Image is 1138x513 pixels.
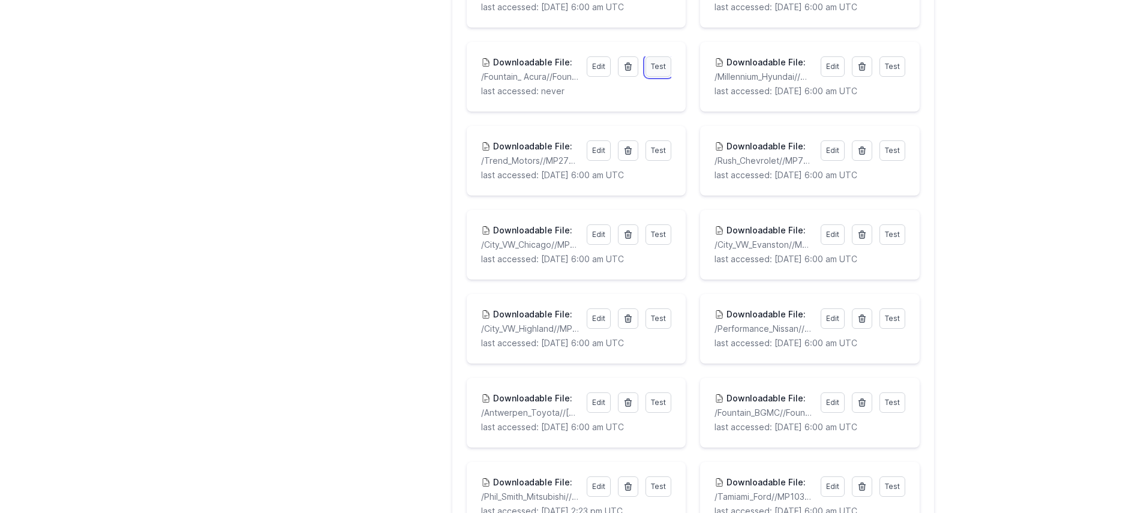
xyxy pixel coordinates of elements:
[714,155,813,167] p: /Rush_Chevrolet//MP7888.csv
[481,239,579,251] p: /City_VW_Chicago//MP8082.csv
[885,314,900,323] span: Test
[821,476,845,497] a: Edit
[714,169,905,181] p: last accessed: [DATE] 6:00 am UTC
[491,140,572,152] h3: Downloadable File:
[645,308,671,329] a: Test
[714,421,905,433] p: last accessed: [DATE] 6:00 am UTC
[481,323,579,335] p: /City_VW_Highland//MP23417.csv
[587,308,611,329] a: Edit
[714,323,813,335] p: /Performance_Nissan//Performance_Nissan.csv
[481,421,671,433] p: last accessed: [DATE] 6:00 am UTC
[821,224,845,245] a: Edit
[645,476,671,497] a: Test
[879,140,905,161] a: Test
[714,239,813,251] p: /City_VW_Evanston//MP8084.csv
[491,308,572,320] h3: Downloadable File:
[879,476,905,497] a: Test
[821,392,845,413] a: Edit
[481,85,671,97] p: last accessed: never
[587,224,611,245] a: Edit
[1078,453,1124,499] iframe: Drift Widget Chat Controller
[714,71,813,83] p: /Millennium_Hyundai//MP14201.csv
[724,476,806,488] h3: Downloadable File:
[821,140,845,161] a: Edit
[651,146,666,155] span: Test
[481,71,579,83] p: /Fountain_ Acura//Fountain_Acura.csv
[481,1,671,13] p: last accessed: [DATE] 6:00 am UTC
[821,56,845,77] a: Edit
[481,407,579,419] p: /Antwerpen_Toyota//[GEOGRAPHIC_DATA]csv
[481,169,671,181] p: last accessed: [DATE] 6:00 am UTC
[481,253,671,265] p: last accessed: [DATE] 6:00 am UTC
[645,392,671,413] a: Test
[587,140,611,161] a: Edit
[714,337,905,349] p: last accessed: [DATE] 6:00 am UTC
[724,308,806,320] h3: Downloadable File:
[885,482,900,491] span: Test
[885,62,900,71] span: Test
[587,392,611,413] a: Edit
[879,56,905,77] a: Test
[714,1,905,13] p: last accessed: [DATE] 6:00 am UTC
[645,56,671,77] a: Test
[587,56,611,77] a: Edit
[879,308,905,329] a: Test
[587,476,611,497] a: Edit
[821,308,845,329] a: Edit
[714,407,813,419] p: /Fountain_BGMC//Fountain_BGMC.csv
[651,482,666,491] span: Test
[651,314,666,323] span: Test
[714,253,905,265] p: last accessed: [DATE] 6:00 am UTC
[724,140,806,152] h3: Downloadable File:
[885,146,900,155] span: Test
[491,56,572,68] h3: Downloadable File:
[491,224,572,236] h3: Downloadable File:
[724,392,806,404] h3: Downloadable File:
[481,337,671,349] p: last accessed: [DATE] 6:00 am UTC
[645,224,671,245] a: Test
[481,491,579,503] p: /Phil_Smith_Mitsubishi//MP16506M.csv
[724,56,806,68] h3: Downloadable File:
[491,392,572,404] h3: Downloadable File:
[651,62,666,71] span: Test
[885,398,900,407] span: Test
[481,155,579,167] p: /Trend_Motors//MP2793.csv
[879,224,905,245] a: Test
[885,230,900,239] span: Test
[645,140,671,161] a: Test
[651,398,666,407] span: Test
[714,85,905,97] p: last accessed: [DATE] 6:00 am UTC
[724,224,806,236] h3: Downloadable File:
[491,476,572,488] h3: Downloadable File:
[651,230,666,239] span: Test
[879,392,905,413] a: Test
[714,491,813,503] p: /Tamiami_Ford//MP10366.csv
